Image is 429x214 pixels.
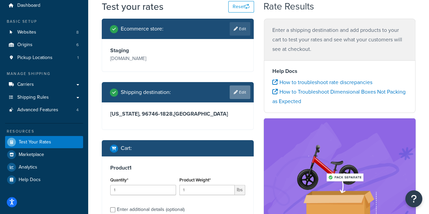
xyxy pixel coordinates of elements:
span: Pickup Locations [17,55,53,61]
h3: [US_STATE], 96746-1828 , [GEOGRAPHIC_DATA] [110,111,245,117]
a: Edit [230,22,250,36]
span: lbs [235,185,245,195]
li: Origins [5,39,83,51]
a: Advanced Features4 [5,104,83,116]
span: 4 [76,107,79,113]
a: Pickup Locations1 [5,52,83,64]
span: Websites [17,30,36,35]
label: Quantity* [110,177,128,182]
span: Advanced Features [17,107,58,113]
li: Websites [5,26,83,39]
div: Basic Setup [5,19,83,24]
a: Analytics [5,161,83,173]
div: Manage Shipping [5,71,83,77]
span: Test Your Rates [19,139,51,145]
span: 6 [76,42,79,48]
span: Analytics [19,164,37,170]
h2: Ecommerce store : [121,26,163,32]
h3: Staging [110,47,176,54]
a: How to troubleshoot rate discrepancies [272,78,372,86]
span: Origins [17,42,33,48]
a: Edit [230,85,250,99]
input: 0 [110,185,176,195]
span: 1 [77,55,79,61]
a: Shipping Rules [5,91,83,104]
h2: Rate Results [263,1,314,12]
h2: Cart : [121,145,132,151]
a: Origins6 [5,39,83,51]
a: Carriers [5,78,83,91]
h3: Product 1 [110,164,245,171]
input: 0.00 [179,185,235,195]
a: How to Troubleshoot Dimensional Boxes Not Packing as Expected [272,88,406,105]
input: Enter additional details (optional) [110,207,115,212]
span: Help Docs [19,177,41,183]
p: [DOMAIN_NAME] [110,54,176,63]
a: Help Docs [5,174,83,186]
a: Test Your Rates [5,136,83,148]
span: 8 [76,30,79,35]
span: Dashboard [17,3,40,8]
span: Shipping Rules [17,95,49,100]
li: Advanced Features [5,104,83,116]
h4: Help Docs [272,67,407,75]
li: Pickup Locations [5,52,83,64]
a: Websites8 [5,26,83,39]
button: Open Resource Center [405,190,422,207]
div: Resources [5,129,83,134]
button: Reset [228,1,254,13]
a: Marketplace [5,149,83,161]
h2: Shipping destination : [121,89,171,95]
label: Product Weight* [179,177,211,182]
span: Marketplace [19,152,44,158]
p: Enter a shipping destination and add products to your cart to test your rates and see what your c... [272,25,407,54]
span: Carriers [17,82,34,87]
